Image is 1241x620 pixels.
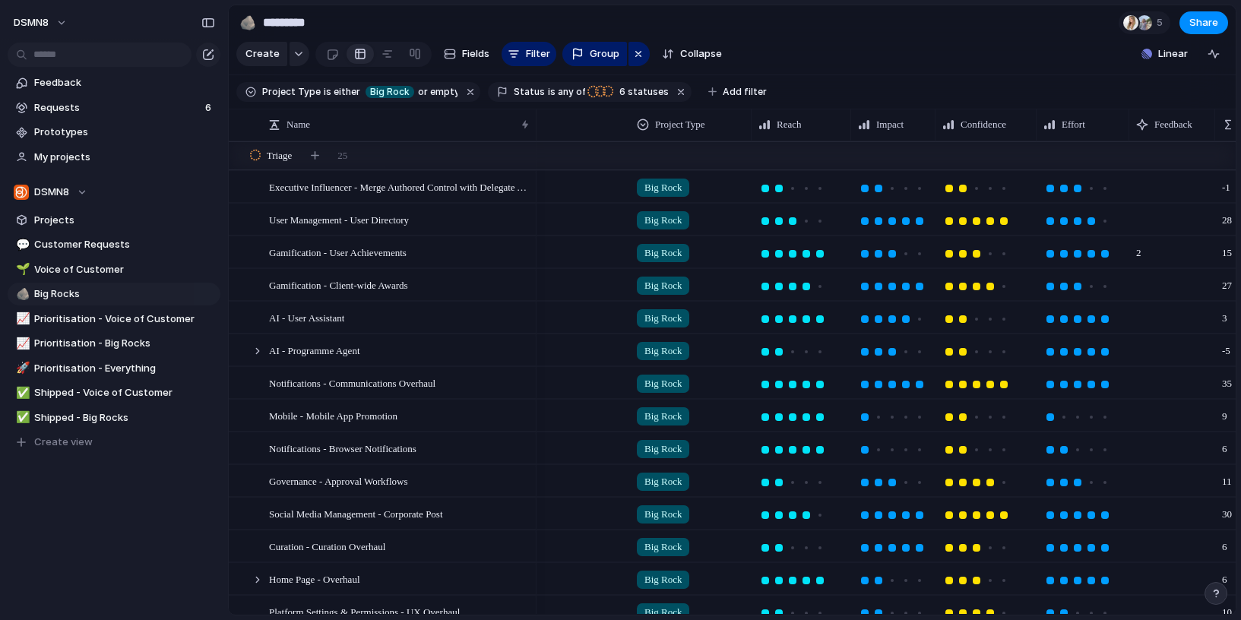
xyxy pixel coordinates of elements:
span: Big Rock [644,441,682,457]
span: Big Rock [644,376,682,391]
span: Big Rock [644,245,682,261]
span: 3 [1216,302,1233,326]
span: 2 [1130,237,1148,261]
button: DSMN8 [7,11,75,35]
span: Status [514,85,545,99]
div: 📈 [16,335,27,353]
span: 9 [1216,400,1233,424]
span: 5 [1157,15,1167,30]
a: 💬Customer Requests [8,233,220,256]
div: ✅ [16,409,27,426]
span: Big Rock [644,343,682,359]
span: Customer Requests [34,237,215,252]
span: 27 [1216,270,1238,293]
span: Big Rock [644,311,682,326]
div: 🚀 [16,359,27,377]
a: Prototypes [8,121,220,144]
a: 📈Prioritisation - Big Rocks [8,332,220,355]
span: Collapse [680,46,722,62]
span: 15 [1216,237,1238,261]
span: Linear [1158,46,1188,62]
button: ✅ [14,410,29,425]
span: Big Rock [644,605,682,620]
span: Governance - Approval Workflows [269,472,407,489]
a: 🪨Big Rocks [8,283,220,305]
span: Group [590,46,619,62]
span: statuses [615,85,669,99]
button: Add filter [699,81,776,103]
a: Requests6 [8,96,220,119]
button: Fields [438,42,495,66]
button: iseither [321,84,364,100]
span: Big Rock [644,474,682,489]
span: Shipped - Big Rocks [34,410,215,425]
a: 🌱Voice of Customer [8,258,220,281]
span: Social Media Management - Corporate Post [269,505,443,522]
span: Reach [777,117,801,132]
span: Fields [462,46,489,62]
div: 🪨 [16,286,27,303]
div: 📈Prioritisation - Voice of Customer [8,308,220,331]
span: Create view [34,435,93,450]
span: Prioritisation - Voice of Customer [34,312,215,327]
span: 25 [337,148,347,163]
button: ✅ [14,385,29,400]
span: or empty [416,85,458,99]
button: Linear [1135,43,1194,65]
button: Share [1179,11,1228,34]
span: is [324,85,331,99]
span: Notifications - Communications Overhaul [269,374,435,391]
span: 30 [1216,498,1238,522]
span: Prioritisation - Big Rocks [34,336,215,351]
button: Create view [8,431,220,454]
a: Feedback [8,71,220,94]
span: Confidence [961,117,1006,132]
button: 🪨 [14,286,29,302]
span: Big Rock [644,572,682,587]
span: User Management - User Directory [269,210,409,228]
span: any of [556,85,585,99]
span: 6 [205,100,214,115]
a: ✅Shipped - Voice of Customer [8,381,220,404]
span: 6 [1216,531,1233,555]
span: AI - Programme Agent [269,341,360,359]
div: 🚀Prioritisation - Everything [8,357,220,380]
span: Impact [876,117,904,132]
span: Share [1189,15,1218,30]
span: DSMN8 [14,15,49,30]
span: Voice of Customer [34,262,215,277]
button: isany of [545,84,588,100]
button: 🪨 [236,11,260,35]
div: 💬 [16,236,27,254]
span: Big Rock [644,539,682,555]
span: 6 [1216,564,1233,587]
span: Shipped - Voice of Customer [34,385,215,400]
span: Big Rock [370,85,410,99]
span: Triage [267,148,292,163]
span: Feedback [34,75,215,90]
a: ✅Shipped - Big Rocks [8,406,220,429]
span: Big Rock [644,213,682,228]
button: Filter [502,42,556,66]
span: -5 [1216,335,1236,359]
span: Create [245,46,280,62]
a: My projects [8,146,220,169]
span: Curation - Curation Overhaul [269,537,385,555]
span: Big Rock [644,507,682,522]
span: Filter [526,46,550,62]
span: Executive Influencer - Merge Authored Control with Delegate Access Control [269,178,531,195]
span: 11 [1216,466,1238,489]
span: Big Rocks [34,286,215,302]
span: 35 [1216,368,1238,391]
span: Feedback [1154,117,1192,132]
span: 6 [615,86,628,97]
span: Notifications - Browser Notifications [269,439,416,457]
div: 📈 [16,310,27,327]
span: Project Type [655,117,705,132]
button: Group [562,42,627,66]
div: ✅ [16,384,27,402]
div: 🌱 [16,261,27,278]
